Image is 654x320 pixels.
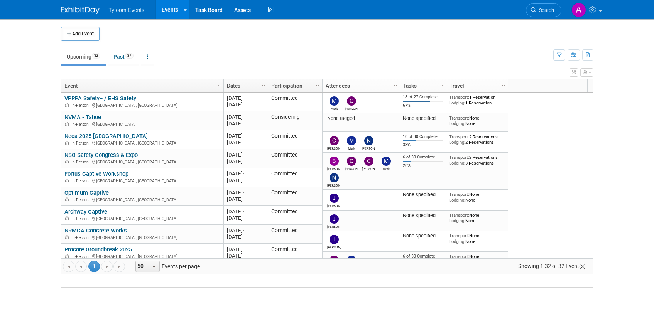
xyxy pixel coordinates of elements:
[449,94,469,100] span: Transport:
[243,171,244,177] span: -
[345,106,358,111] div: Corbin Nelson
[92,53,100,59] span: 32
[449,100,465,106] span: Lodging:
[403,163,443,168] div: 20%
[345,145,358,150] div: Mark Nelson
[104,264,110,270] span: Go to the next page
[227,234,264,240] div: [DATE]
[227,227,264,234] div: [DATE]
[71,141,91,146] span: In-Person
[449,160,465,166] span: Lodging:
[268,168,322,187] td: Committed
[61,49,106,64] a: Upcoming32
[259,79,268,91] a: Column Settings
[438,79,446,91] a: Column Settings
[215,79,223,91] a: Column Settings
[403,142,443,148] div: 33%
[227,189,264,196] div: [DATE]
[65,160,69,163] img: In-Person Event
[243,114,244,120] span: -
[403,192,443,198] div: None specified
[364,136,373,145] img: Nathan Nelson
[65,141,69,145] img: In-Person Event
[449,254,469,259] span: Transport:
[403,103,443,108] div: 67%
[327,106,341,111] div: Mark Nelson
[71,122,91,127] span: In-Person
[439,83,445,89] span: Column Settings
[403,134,443,140] div: 10 of 30 Complete
[125,53,134,59] span: 27
[347,157,356,166] img: Corbin Nelson
[330,194,339,203] img: Jason Cuskelly
[65,235,69,239] img: In-Person Event
[347,96,356,106] img: Corbin Nelson
[327,166,341,171] div: Brandon Nelson
[268,206,322,225] td: Committed
[449,197,465,203] span: Lodging:
[71,197,91,202] span: In-Person
[109,7,145,13] span: Tyfoom Events
[268,149,322,168] td: Committed
[71,216,91,221] span: In-Person
[330,96,339,106] img: Mark Nelson
[227,196,264,202] div: [DATE]
[327,145,341,150] div: Corbin Nelson
[64,196,220,203] div: [GEOGRAPHIC_DATA], [GEOGRAPHIC_DATA]
[64,158,220,165] div: [GEOGRAPHIC_DATA], [GEOGRAPHIC_DATA]
[403,233,443,239] div: None specified
[268,111,322,130] td: Considering
[64,215,220,222] div: [GEOGRAPHIC_DATA], [GEOGRAPHIC_DATA]
[64,189,109,196] a: Optimum Captive
[327,244,341,249] div: Jason Cuskelly
[449,192,505,203] div: None None
[392,83,399,89] span: Column Settings
[313,79,322,91] a: Column Settings
[536,7,554,13] span: Search
[330,256,339,265] img: Corbin Nelson
[364,157,373,166] img: Chris Walker
[450,79,503,92] a: Travel
[449,155,469,160] span: Transport:
[499,79,508,91] a: Column Settings
[449,192,469,197] span: Transport:
[243,246,244,252] span: -
[403,94,443,100] div: 18 of 27 Complete
[325,115,397,121] div: None tagged
[71,235,91,240] span: In-Person
[65,103,69,107] img: In-Person Event
[449,94,505,106] div: 1 Reservation 1 Reservation
[227,133,264,139] div: [DATE]
[64,177,220,184] div: [GEOGRAPHIC_DATA], [GEOGRAPHIC_DATA]
[260,83,267,89] span: Column Settings
[63,261,74,272] a: Go to the first page
[327,182,341,187] div: Nathan Nelson
[216,83,222,89] span: Column Settings
[449,239,465,244] span: Lodging:
[243,133,244,139] span: -
[65,197,69,201] img: In-Person Event
[449,155,505,166] div: 2 Reservations 3 Reservations
[403,254,443,259] div: 6 of 30 Complete
[330,136,339,145] img: Corbin Nelson
[64,253,220,259] div: [GEOGRAPHIC_DATA], [GEOGRAPHIC_DATA]
[113,261,125,272] a: Go to the last page
[449,233,469,238] span: Transport:
[243,95,244,101] span: -
[330,157,339,166] img: Brandon Nelson
[65,179,69,182] img: In-Person Event
[64,102,220,108] div: [GEOGRAPHIC_DATA], [GEOGRAPHIC_DATA]
[64,114,101,121] a: NVMA - Tahoe
[268,93,322,111] td: Committed
[271,79,317,92] a: Participation
[403,155,443,160] div: 6 of 30 Complete
[330,173,339,182] img: Nathan Nelson
[391,79,400,91] a: Column Settings
[101,261,113,272] a: Go to the next page
[243,152,244,158] span: -
[71,103,91,108] span: In-Person
[227,101,264,108] div: [DATE]
[571,3,586,17] img: Angie Nichols
[382,157,391,166] img: Mark Nelson
[64,227,127,234] a: NRMCA Concrete Works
